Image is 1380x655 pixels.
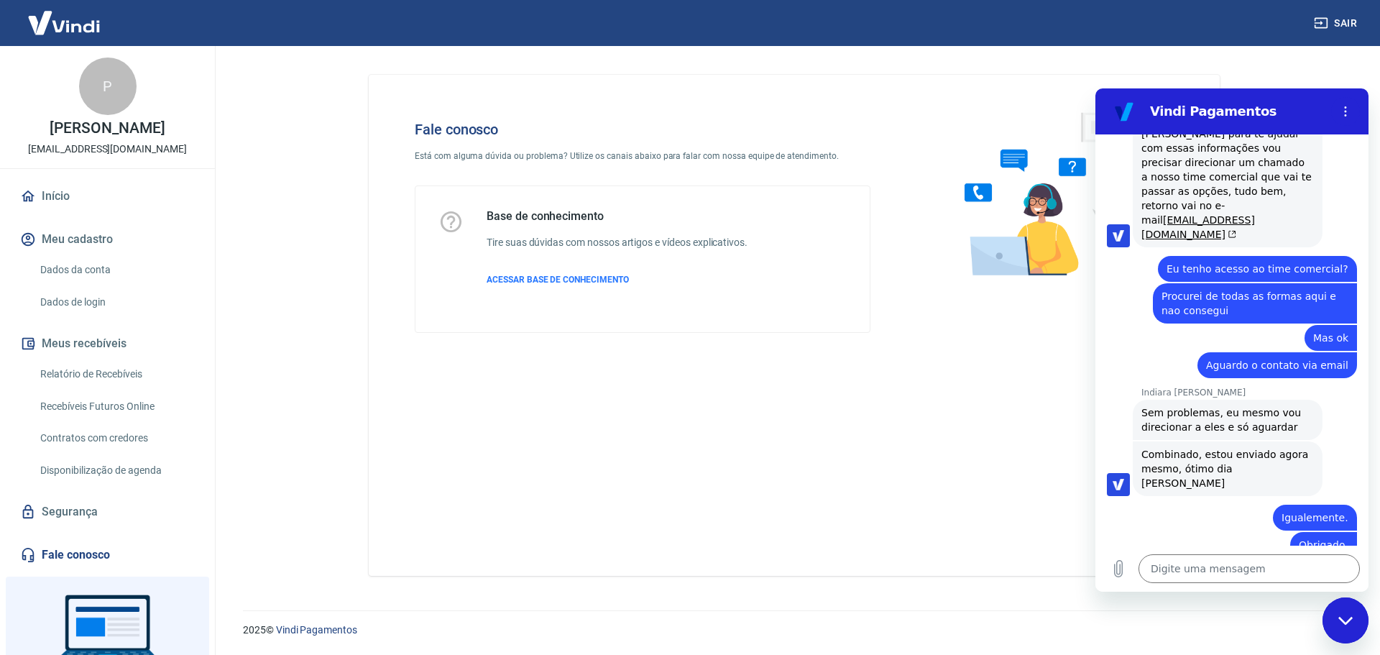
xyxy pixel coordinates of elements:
button: Meus recebíveis [17,328,198,359]
p: [EMAIL_ADDRESS][DOMAIN_NAME] [28,142,187,157]
p: Está com alguma dúvida ou problema? Utilize os canais abaixo para falar com nossa equipe de atend... [415,150,870,162]
iframe: Botão para abrir a janela de mensagens, conversa em andamento [1322,597,1368,643]
p: 2025 © [243,623,1345,638]
a: ACESSAR BASE DE CONHECIMENTO [487,273,747,286]
div: P [79,58,137,115]
a: Relatório de Recebíveis [34,359,198,389]
a: Segurança [17,496,198,528]
a: Recebíveis Futuros Online [34,392,198,421]
img: Vindi [17,1,111,45]
a: Dados da conta [34,255,198,285]
h5: Base de conhecimento [487,209,747,224]
a: Dados de login [34,288,198,317]
h6: Tire suas dúvidas com nossos artigos e vídeos explicativos. [487,235,747,250]
img: Fale conosco [936,98,1154,290]
button: Sair [1311,10,1363,37]
a: Fale conosco [17,539,198,571]
a: Início [17,180,198,212]
p: [PERSON_NAME] [50,121,165,136]
a: Vindi Pagamentos [276,624,357,636]
h4: Fale conosco [415,121,870,138]
button: Meu cadastro [17,224,198,255]
span: ACESSAR BASE DE CONHECIMENTO [487,275,629,285]
iframe: Janela de mensagens [1095,88,1368,592]
a: Contratos com credores [34,423,198,453]
a: Disponibilização de agenda [34,456,198,485]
